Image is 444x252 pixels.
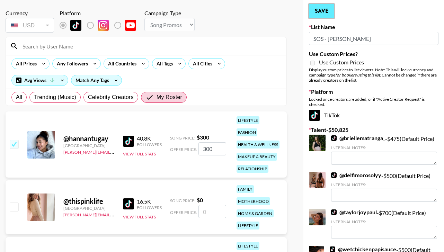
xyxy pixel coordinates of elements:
span: Use Custom Prices [319,59,364,66]
div: Locked once creators are added, or if "Active Creator Request" is checked. [309,97,438,107]
span: Celebrity Creators [88,93,134,101]
div: Internal Notes: [331,219,437,224]
strong: $ 0 [197,197,203,203]
div: Platform [60,10,142,17]
img: TikTok [123,136,134,147]
div: - $ 500 (Default Price) [331,172,437,202]
img: Instagram [98,20,109,31]
div: relationship [237,165,268,173]
div: All Prices [12,58,38,69]
label: Use Custom Prices? [309,51,438,57]
span: My Roster [157,93,182,101]
div: Match Any Tags [71,75,122,85]
div: Followers [137,142,162,147]
a: @delfimorosolyy [331,172,381,179]
div: 16.5K [137,198,162,205]
button: View Full Stats [123,151,156,156]
span: Song Price: [170,135,195,141]
div: Remove selected talent to change your currency [6,17,54,34]
a: [PERSON_NAME][EMAIL_ADDRESS][PERSON_NAME][DOMAIN_NAME] [63,148,199,155]
button: View Full Stats [123,214,156,219]
label: List Name [309,24,438,30]
div: Campaign Type [144,10,195,17]
img: TikTok [330,246,335,252]
span: Offer Price: [170,147,197,152]
img: TikTok [309,110,320,121]
img: TikTok [70,20,81,31]
img: TikTok [331,209,337,215]
a: @taylorjoypaul [331,209,377,216]
img: TikTok [123,198,134,209]
input: 0 [198,205,226,218]
span: Song Price: [170,198,195,203]
div: USD [7,19,53,31]
div: lifestyle [237,242,259,250]
label: Platform [309,88,438,95]
label: Talent - $ 50,825 [309,126,438,133]
div: - $ 475 (Default Price) [331,135,437,165]
div: lifestyle [237,222,259,229]
input: 300 [198,142,226,155]
em: for bookers using this list [335,72,380,78]
div: lifestyle [237,116,259,124]
div: Currency [6,10,54,17]
div: Internal Notes: [331,182,437,187]
div: - $ 700 (Default Price) [331,209,437,239]
div: Internal Notes: [331,145,437,150]
div: Display custom prices to list viewers. Note: This will lock currency and campaign type . Cannot b... [309,67,438,83]
button: Save [309,4,334,18]
div: @ hannantugay [63,134,115,143]
div: All Countries [104,58,138,69]
img: TikTok [331,135,337,141]
div: Remove selected talent to change platforms [60,18,142,33]
strong: $ 300 [197,134,209,141]
div: family [237,185,254,193]
a: [PERSON_NAME][EMAIL_ADDRESS][PERSON_NAME][DOMAIN_NAME] [63,211,199,217]
a: @briellematranga_ [331,135,385,142]
div: Followers [137,205,162,210]
input: Search by User Name [18,40,282,52]
div: home & garden [237,209,274,217]
div: motherhood [237,197,270,205]
img: TikTok [331,172,337,178]
div: Any Followers [53,58,89,69]
div: health & wellness [237,141,279,148]
div: makeup & beauty [237,153,277,161]
div: [GEOGRAPHIC_DATA] [63,143,115,148]
div: fashion [237,128,257,136]
div: TikTok [309,110,438,121]
div: @ thispinklife [63,197,115,206]
div: 40.8K [137,135,162,142]
div: [GEOGRAPHIC_DATA] [63,206,115,211]
div: All Tags [152,58,174,69]
img: YouTube [125,20,136,31]
div: All Cities [189,58,214,69]
span: All [16,93,22,101]
div: Avg Views [12,75,68,85]
span: Trending (Music) [34,93,76,101]
span: Offer Price: [170,210,197,215]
